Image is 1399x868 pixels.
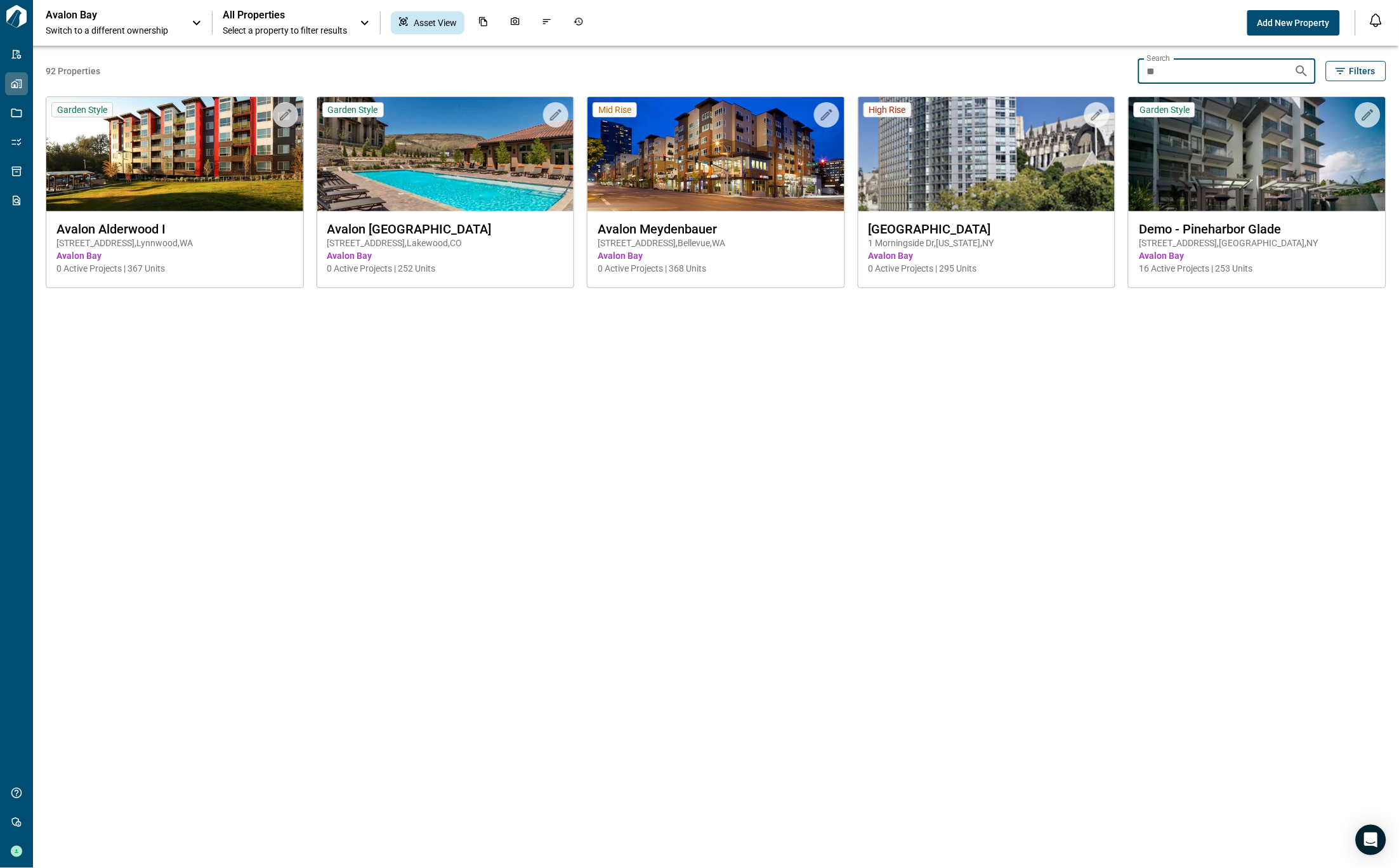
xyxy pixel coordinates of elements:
span: 0 Active Projects | 252 Units [327,262,564,275]
span: Switch to a different ownership [46,24,179,37]
img: property-asset [1129,97,1386,211]
button: Search properties [1289,58,1315,84]
span: 0 Active Projects | 368 Units [598,262,834,275]
div: Job History [566,11,591,34]
div: Documents [471,11,496,34]
span: 16 Active Projects | 253 Units [1139,262,1376,275]
img: property-asset [858,97,1115,211]
div: Open Intercom Messenger [1356,825,1386,855]
span: Garden Style [328,104,378,115]
span: Select a property to filter results [223,24,347,37]
button: Filters [1326,61,1386,81]
label: Search [1147,53,1171,63]
span: High Rise [869,104,906,115]
span: [GEOGRAPHIC_DATA] [869,221,1105,237]
span: [STREET_ADDRESS] , Lakewood , CO [327,237,564,249]
span: Mid Rise [598,104,631,115]
div: Issues & Info [534,11,560,34]
span: [STREET_ADDRESS] , Bellevue , WA [598,237,834,249]
span: Asset View [414,16,457,29]
span: 1 Morningside Dr , [US_STATE] , NY [869,237,1105,249]
span: Avalon Bay [56,249,293,262]
span: Avalon [GEOGRAPHIC_DATA] [327,221,564,237]
span: All Properties [223,9,347,22]
span: Avalon Bay [327,249,564,262]
span: Avalon Bay [869,249,1105,262]
span: Avalon Meydenbauer [598,221,834,237]
span: Demo - Pineharbor Glade [1139,221,1376,237]
span: Filters [1350,65,1376,77]
div: Photos [502,11,528,34]
button: Add New Property [1247,10,1340,36]
span: Avalon Bay [598,249,834,262]
img: property-asset [317,97,574,211]
span: 92 Properties [46,65,1133,77]
span: Avalon Alderwood I [56,221,293,237]
span: 0 Active Projects | 295 Units [869,262,1105,275]
span: [STREET_ADDRESS] , [GEOGRAPHIC_DATA] , NY [1139,237,1376,249]
p: Avalon Bay [46,9,160,22]
span: Add New Property [1258,16,1330,29]
span: [STREET_ADDRESS] , Lynnwood , WA [56,237,293,249]
span: Garden Style [1140,104,1190,115]
img: property-asset [46,97,303,211]
img: property-asset [588,97,844,211]
span: Avalon Bay [1139,249,1376,262]
span: 0 Active Projects | 367 Units [56,262,293,275]
div: Asset View [391,11,464,34]
span: Garden Style [57,104,107,115]
button: Open notification feed [1366,10,1386,30]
